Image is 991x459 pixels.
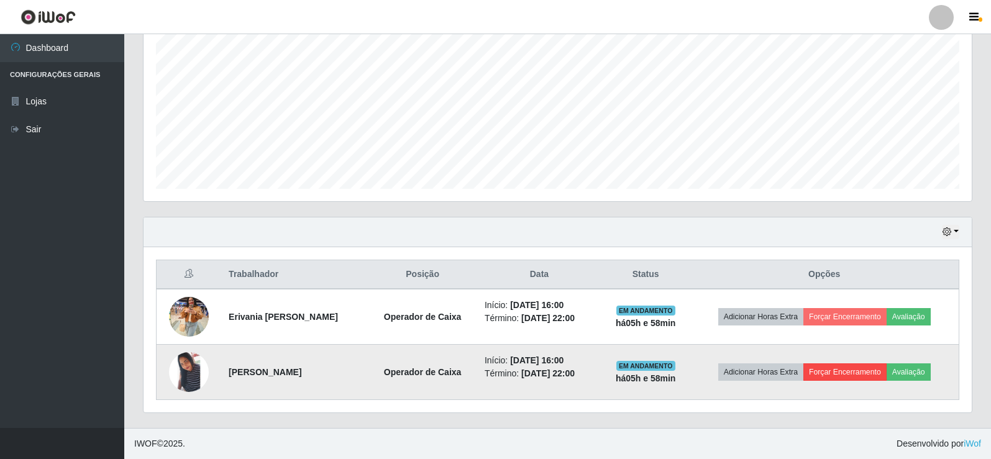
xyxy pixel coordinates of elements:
[485,312,594,325] li: Término:
[616,361,675,371] span: EM ANDAMENTO
[616,373,676,383] strong: há 05 h e 58 min
[601,260,690,289] th: Status
[690,260,959,289] th: Opções
[803,363,887,381] button: Forçar Encerramento
[887,363,931,381] button: Avaliação
[21,9,76,25] img: CoreUI Logo
[134,437,185,450] span: © 2025 .
[887,308,931,325] button: Avaliação
[510,300,564,310] time: [DATE] 16:00
[897,437,981,450] span: Desenvolvido por
[616,306,675,316] span: EM ANDAMENTO
[718,308,803,325] button: Adicionar Horas Extra
[485,299,594,312] li: Início:
[718,363,803,381] button: Adicionar Horas Extra
[169,352,209,392] img: 1758561050319.jpeg
[521,368,575,378] time: [DATE] 22:00
[510,355,564,365] time: [DATE] 16:00
[485,367,594,380] li: Término:
[384,367,462,377] strong: Operador de Caixa
[964,439,981,448] a: iWof
[485,354,594,367] li: Início:
[169,290,209,343] img: 1756522276580.jpeg
[803,308,887,325] button: Forçar Encerramento
[368,260,477,289] th: Posição
[134,439,157,448] span: IWOF
[221,260,368,289] th: Trabalhador
[521,313,575,323] time: [DATE] 22:00
[229,312,338,322] strong: Erivania [PERSON_NAME]
[229,367,301,377] strong: [PERSON_NAME]
[384,312,462,322] strong: Operador de Caixa
[616,318,676,328] strong: há 05 h e 58 min
[477,260,601,289] th: Data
